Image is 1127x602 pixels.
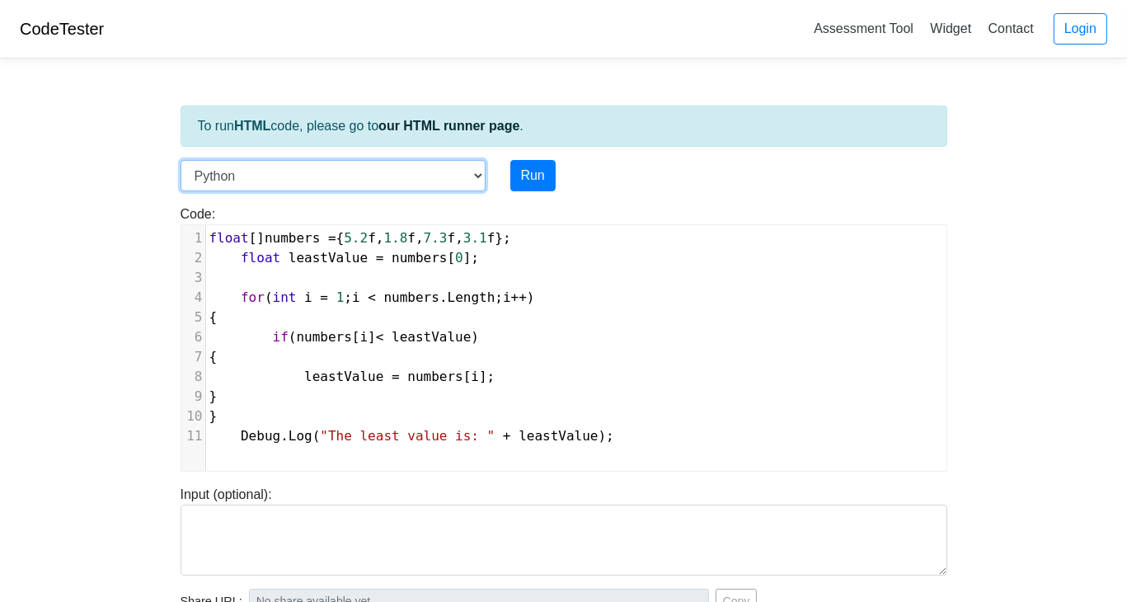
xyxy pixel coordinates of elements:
span: Debug [241,428,280,444]
button: Run [510,160,556,191]
span: f [448,230,456,246]
span: if [273,329,289,345]
span: + [503,428,511,444]
span: numbers [296,329,351,345]
span: leastValue [289,250,368,266]
span: numbers [384,289,439,305]
span: . ( ); [209,428,614,444]
span: f [487,230,495,246]
span: i [503,289,511,305]
span: [ ]; [209,369,495,384]
span: < [376,329,384,345]
span: numbers [407,369,463,384]
div: 2 [181,248,205,268]
span: f [407,230,416,246]
span: 0 [455,250,463,266]
a: Widget [923,15,978,42]
span: 1 [336,289,345,305]
span: float [241,250,280,266]
a: Login [1054,13,1107,45]
div: 3 [181,268,205,288]
div: 8 [181,367,205,387]
span: i [304,289,312,305]
span: Length [448,289,495,305]
a: Assessment Tool [807,15,920,42]
span: Log [289,428,312,444]
span: < [368,289,376,305]
div: To run code, please go to . [181,106,947,147]
span: i [360,329,369,345]
span: } [209,408,218,424]
div: Code: [168,205,960,472]
div: 7 [181,347,205,367]
span: leastValue [519,428,598,444]
div: 11 [181,426,205,446]
span: 5.2 [344,230,368,246]
a: CodeTester [20,20,104,38]
div: 9 [181,387,205,407]
div: 5 [181,308,205,327]
span: float [209,230,249,246]
span: = [328,230,336,246]
span: i [352,289,360,305]
span: i [471,369,479,384]
span: numbers [265,230,320,246]
span: leastValue [304,369,383,384]
div: 1 [181,228,205,248]
span: [ ]; [209,250,480,266]
span: 1.8 [383,230,407,246]
span: = [320,289,328,305]
span: [] { , , , }; [209,230,511,246]
a: our HTML runner page [378,119,519,133]
span: = [392,369,400,384]
div: 4 [181,288,205,308]
div: 10 [181,407,205,426]
span: leastValue [392,329,471,345]
span: ( [ ] ) [209,329,480,345]
strong: HTML [234,119,270,133]
span: int [273,289,297,305]
a: Contact [982,15,1040,42]
span: numbers [392,250,447,266]
span: } [209,388,218,404]
span: 7.3 [424,230,448,246]
span: { [209,349,218,364]
div: Input (optional): [168,485,960,576]
span: for [241,289,265,305]
span: { [209,309,218,325]
span: "The least value is: " [320,428,495,444]
span: ++ [511,289,527,305]
span: 3.1 [463,230,487,246]
div: 6 [181,327,205,347]
span: = [376,250,384,266]
span: ( ; . ; ) [209,289,535,305]
span: f [368,230,376,246]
